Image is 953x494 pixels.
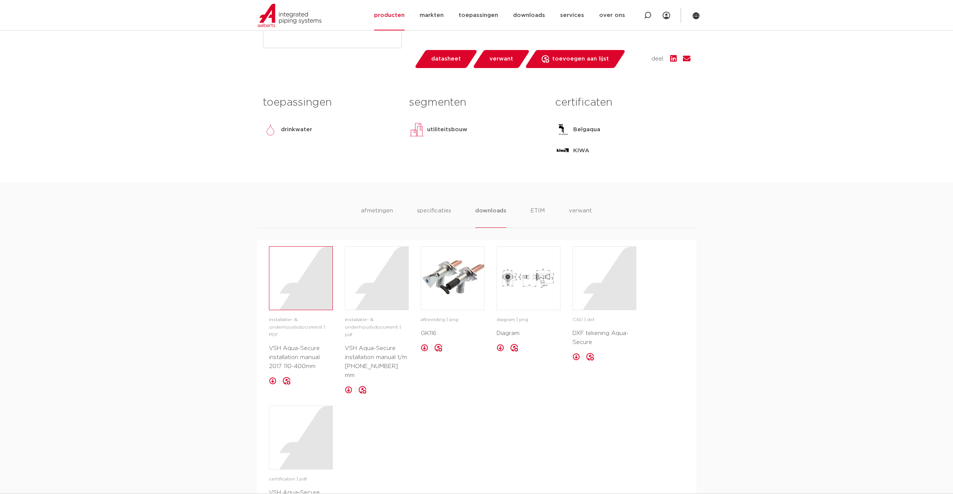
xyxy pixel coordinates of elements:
img: utiliteitsbouw [409,122,424,137]
h3: segmenten [409,95,544,110]
a: image for GK116 [421,246,485,310]
p: CAD | dxf [572,316,636,324]
p: diagram | png [497,316,560,324]
span: toevoegen aan lijst [552,53,609,65]
span: verwant [489,53,513,65]
p: installatie- & onderhoudsdocument | pdf [345,316,409,339]
img: image for Diagram [497,247,560,310]
p: DXF tekening Aqua-Secure [572,329,636,347]
p: afbeelding | png [421,316,485,324]
img: KIWA [555,143,570,158]
img: image for GK116 [421,247,484,310]
h3: toepassingen [263,95,398,110]
p: Diagram [497,329,560,338]
li: ETIM [530,206,545,228]
p: Belgaqua [573,125,600,134]
li: downloads [475,206,506,228]
li: verwant [569,206,592,228]
p: KIWA [573,146,589,155]
p: GK116 [421,329,485,338]
a: verwant [472,50,530,68]
a: image for Diagram [497,246,560,310]
li: afmetingen [361,206,393,228]
a: datasheet [414,50,478,68]
img: Belgaqua [555,122,570,137]
p: installatie- & onderhoudsdocument | PDF [269,316,333,339]
p: utiliteitsbouw [427,125,467,134]
span: deel: [651,55,664,64]
p: drinkwater [281,125,312,134]
h3: certificaten [555,95,690,110]
img: drinkwater [263,122,278,137]
p: certificaten | pdf [269,476,333,483]
li: specificaties [417,206,451,228]
p: VSH Aqua-Secure installation manual 2017 110-400mm [269,344,333,371]
p: VSH Aqua-Secure installation manual t/m [PHONE_NUMBER] mm [345,344,409,380]
span: datasheet [431,53,461,65]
